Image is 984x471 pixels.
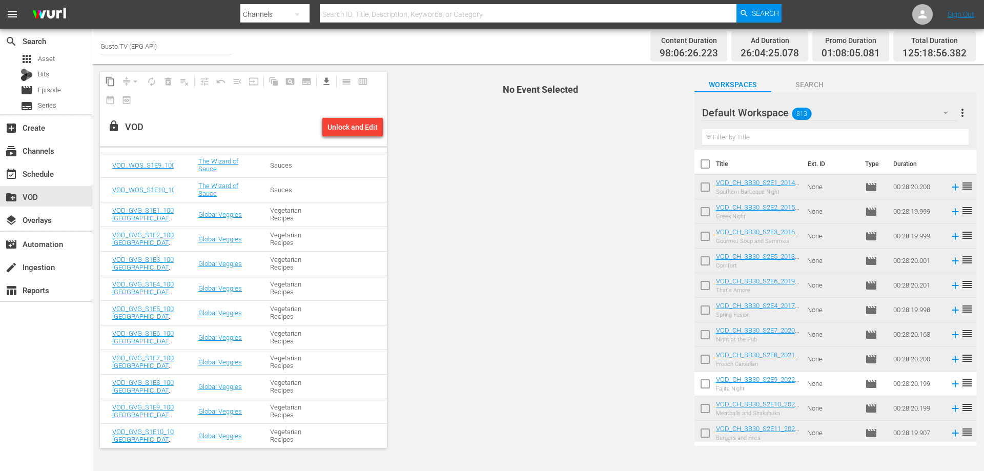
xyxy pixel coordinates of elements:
div: Fajita Night [716,385,799,392]
span: reorder [961,180,973,192]
span: Schedule [5,168,17,180]
div: Vegetarian Recipes [270,354,317,370]
svg: Add to Schedule [950,304,961,316]
span: Select an event to delete [160,73,176,90]
div: Vegetarian Recipes [270,305,317,320]
a: VOD_GVG_S1E5_1005_Korea, [GEOGRAPHIC_DATA], [GEOGRAPHIC_DATA], [GEOGRAPHIC_DATA] [112,305,199,336]
h4: No Event Selected [405,85,676,95]
a: Global Veggies [198,334,242,341]
div: Unlock and Edit [327,118,378,136]
svg: Add to Schedule [950,206,961,217]
span: Remove Gaps & Overlaps [118,73,143,90]
div: Night at the Pub [716,336,799,343]
span: 98:06:26.223 [660,48,718,59]
td: None [803,273,860,298]
span: Copy Lineup [102,73,118,90]
span: more_vert [956,107,969,119]
span: reorder [961,352,973,364]
div: Greek Night [716,213,799,220]
td: 00:28:20.200 [889,347,946,372]
div: Comfort [716,262,799,269]
td: None [803,347,860,372]
span: Bits [38,69,49,79]
span: Download as CSV [315,72,335,92]
div: Promo Duration [822,33,880,48]
svg: Add to Schedule [950,403,961,414]
td: None [803,421,860,445]
span: Episode [865,206,877,218]
span: Automation [5,238,17,251]
a: VOD_GVG_S1E6_1006_Indonesia, [GEOGRAPHIC_DATA], [GEOGRAPHIC_DATA], [GEOGRAPHIC_DATA] [112,330,210,360]
span: Episode [865,279,877,292]
span: Reports [5,284,17,297]
a: VOD_CH_SB30_S2E5_2018_Comfort [716,253,799,268]
th: Ext. ID [802,150,859,178]
td: None [803,249,860,273]
span: reorder [961,401,973,414]
span: reorder [961,426,973,438]
span: Episode [865,427,877,439]
span: Episode [865,329,877,341]
span: Month Calendar View [102,92,118,108]
span: reorder [961,254,973,266]
td: None [803,175,860,199]
span: Clear Lineup [176,73,193,90]
span: Ingestion [5,261,17,274]
a: VOD_CH_SB30_S2E10_2023_MeatballsandShakshuka [716,400,799,416]
a: VOD_WOS_S1E10_1010_Fat [112,186,195,194]
span: 01:08:05.081 [822,48,880,59]
span: Workspaces [694,78,771,91]
th: Type [859,150,887,178]
span: Day Calendar View [335,72,355,92]
td: 00:28:20.199 [889,372,946,396]
div: Vegetarian Recipes [270,256,317,271]
span: View Backup [118,92,135,108]
div: Vegetarian Recipes [270,428,317,443]
div: Default Workspace [702,98,958,127]
span: Channels [5,145,17,157]
img: ans4CAIJ8jUAAAAAAAAAAAAAAAAAAAAAAAAgQb4GAAAAAAAAAAAAAAAAAAAAAAAAJMjXAAAAAAAAAAAAAAAAAAAAAAAAgAT5G... [25,3,74,27]
a: Global Veggies [198,407,242,415]
a: VOD_GVG_S1E8_1008_South [GEOGRAPHIC_DATA], [GEOGRAPHIC_DATA], [GEOGRAPHIC_DATA], [GEOGRAPHIC_DATA] [112,379,197,417]
span: Episode [865,402,877,415]
a: VOD_GVG_S1E2_1002_Thailand, [GEOGRAPHIC_DATA], [GEOGRAPHIC_DATA], [GEOGRAPHIC_DATA] [112,231,207,262]
a: VOD_GVG_S1E3_1003_Vietnam, [GEOGRAPHIC_DATA], [GEOGRAPHIC_DATA], [GEOGRAPHIC_DATA] [112,256,207,286]
a: The Wizard of Sauce [198,157,238,173]
td: 00:28:20.001 [889,249,946,273]
button: Search [736,4,782,23]
th: Duration [887,150,949,178]
span: lock [108,120,120,132]
span: Update Metadata from Key Asset [245,73,262,90]
span: Search [752,4,779,23]
span: 813 [792,103,811,125]
a: VOD_CH_SB30_S2E9_2022_FajitaNight [716,376,799,391]
a: VOD_GVG_S1E1_1001_France, [GEOGRAPHIC_DATA], [GEOGRAPHIC_DATA], [GEOGRAPHIC_DATA] [112,207,202,237]
a: VOD_GVG_S1E7_1007_Sweden, [GEOGRAPHIC_DATA], [GEOGRAPHIC_DATA], [GEOGRAPHIC_DATA] [112,354,206,385]
span: Customize Events [193,72,213,92]
span: Episode [865,304,877,316]
a: VOD_GVG_S1E9_1009_India, [GEOGRAPHIC_DATA], [GEOGRAPHIC_DATA], [GEOGRAPHIC_DATA] [112,403,196,434]
button: Unlock and Edit [322,118,383,136]
div: Total Duration [903,33,967,48]
svg: Add to Schedule [950,231,961,242]
th: Title [716,150,802,178]
a: VOD_CH_SB30_S2E7_2020_NightatthePub [716,326,799,342]
span: Loop Content [143,73,160,90]
a: VOD_CH_SB30_S2E1_2014_Southern Barbeque Night [716,179,799,194]
div: VOD [125,121,143,133]
svg: Add to Schedule [950,378,961,390]
span: Episode [865,255,877,267]
span: VOD [5,191,17,203]
svg: Add to Schedule [950,329,961,340]
span: Overlays [5,214,17,227]
span: Create [5,122,17,134]
div: That's Amore [716,287,799,294]
svg: Add to Schedule [950,427,961,439]
a: VOD_GVG_S1E10_1010_USA, [GEOGRAPHIC_DATA], [GEOGRAPHIC_DATA], [GEOGRAPHIC_DATA] [112,428,198,459]
svg: Add to Schedule [950,280,961,291]
a: Global Veggies [198,260,242,268]
span: reorder [961,303,973,315]
a: The Wizard of Sauce [198,182,238,197]
a: Global Veggies [198,235,242,243]
div: Content Duration [660,33,718,48]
